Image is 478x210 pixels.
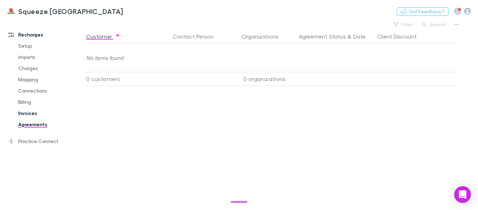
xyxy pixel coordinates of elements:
a: Mapping [11,74,90,85]
a: Squeeze [GEOGRAPHIC_DATA] [3,3,127,20]
div: & [299,29,372,43]
a: Charges [11,63,90,74]
a: Imports [11,52,90,63]
div: No items found [86,44,465,72]
div: Open Intercom Messenger [454,186,471,203]
h3: Squeeze [GEOGRAPHIC_DATA] [18,7,123,15]
button: Search [418,20,450,29]
div: 0 organizations [233,72,296,86]
a: Invoices [11,108,90,119]
img: Squeeze North Sydney's Logo [7,7,15,15]
a: Setup [11,40,90,52]
a: Billing [11,96,90,108]
button: Customer [86,29,120,43]
div: 0 customers [86,72,170,86]
a: Recharges [1,29,90,40]
a: Connections [11,85,90,96]
button: Organizations [242,29,287,43]
button: Contact Person [173,29,222,43]
button: Got Feedback? [397,7,449,16]
button: Client Discount [377,29,425,43]
a: Agreements [11,119,90,130]
button: Agreement Status [299,29,346,43]
button: Filter [390,20,417,29]
button: Date [353,29,366,43]
a: Practice Connect [1,136,90,147]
